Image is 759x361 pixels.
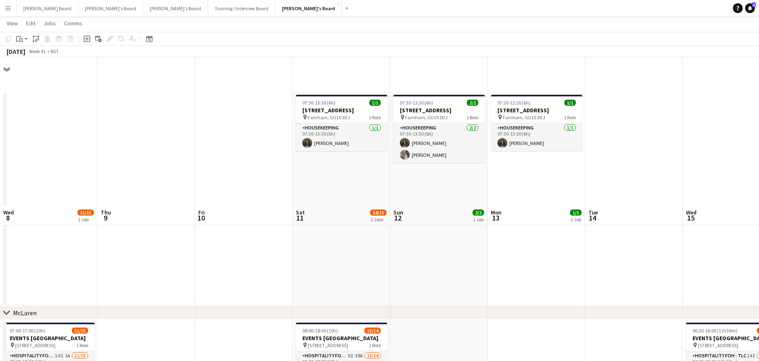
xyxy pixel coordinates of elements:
button: [PERSON_NAME]'s Board [275,0,342,16]
h3: [STREET_ADDRESS] [296,107,387,114]
div: 1 Job [473,216,484,223]
app-card-role: Housekeeping2/207:30-13:30 (6h)[PERSON_NAME][PERSON_NAME] [393,123,485,163]
a: Jobs [40,18,59,29]
span: 1/1 [564,100,576,106]
div: McLaren [13,309,37,317]
span: 10 [197,213,205,223]
span: 2/2 [473,209,484,216]
span: 11/15 [78,209,94,216]
span: Tue [588,209,598,216]
app-job-card: 07:30-13:30 (6h)1/1[STREET_ADDRESS] Farnham, GU10 3DJ1 RoleHousekeeping1/107:30-13:30 (6h)[PERSON... [491,95,582,151]
a: View [3,18,21,29]
div: [DATE] [7,47,25,56]
span: 2/2 [467,100,478,106]
span: Edit [26,20,36,27]
span: 1 [752,2,756,7]
app-card-role: Housekeeping1/107:30-13:30 (6h)[PERSON_NAME] [491,123,582,151]
span: 12 [392,213,403,223]
span: Thu [101,209,111,216]
span: Jobs [44,20,56,27]
h3: EVENTS [GEOGRAPHIC_DATA] [3,334,95,342]
app-card-role: Housekeeping1/107:30-13:30 (6h)[PERSON_NAME] [296,123,387,151]
h3: EVENTS [GEOGRAPHIC_DATA] [296,334,387,342]
app-job-card: 07:30-13:30 (6h)2/2[STREET_ADDRESS] Farnham, GU10 3DJ1 RoleHousekeeping2/207:30-13:30 (6h)[PERSON... [393,95,485,163]
span: 9 [100,213,111,223]
span: [STREET_ADDRESS] [308,342,348,348]
button: Training / Interview Board [208,0,275,16]
span: [STREET_ADDRESS] [698,342,738,348]
span: Wed [686,209,697,216]
span: 1 Role [76,342,88,348]
span: 06:30-18:00 (11h30m) [692,328,737,334]
span: [STREET_ADDRESS] [15,342,55,348]
span: 1/1 [369,100,381,106]
span: 1/1 [570,209,581,216]
button: [PERSON_NAME] Board [17,0,78,16]
span: 13 [490,213,502,223]
a: 1 [745,3,755,13]
button: [PERSON_NAME]'s Board [143,0,208,16]
span: Wed [3,209,14,216]
span: View [7,20,18,27]
div: 2 Jobs [371,216,386,223]
span: Mon [491,209,502,216]
span: Farnham, GU10 3DJ [503,114,545,120]
div: 1 Job [570,216,581,223]
span: Fri [198,209,205,216]
a: Edit [23,18,39,29]
span: Week 41 [27,48,47,54]
span: 14/15 [370,209,386,216]
h3: [STREET_ADDRESS] [491,107,582,114]
span: 07:00-17:00 (10h) [10,328,45,334]
span: Comms [64,20,82,27]
span: 13/14 [364,328,381,334]
span: 1 Role [466,114,478,120]
span: 1 Role [369,114,381,120]
div: BST [51,48,59,54]
span: Farnham, GU10 3DJ [405,114,448,120]
span: 1 Role [369,342,381,348]
span: 07:30-13:30 (6h) [497,100,530,106]
span: 11/15 [72,328,88,334]
span: 07:30-13:30 (6h) [400,100,433,106]
span: 15 [685,213,697,223]
span: 08:00-18:00 (10h) [302,328,338,334]
span: 14 [587,213,598,223]
button: [PERSON_NAME]'s Board [78,0,143,16]
span: 1 Role [564,114,576,120]
span: 8 [2,213,14,223]
div: 1 Job [78,216,93,223]
app-job-card: 07:30-13:30 (6h)1/1[STREET_ADDRESS] Farnham, GU10 3DJ1 RoleHousekeeping1/107:30-13:30 (6h)[PERSON... [296,95,387,151]
h3: [STREET_ADDRESS] [393,107,485,114]
span: Sun [393,209,403,216]
span: 07:30-13:30 (6h) [302,100,335,106]
span: Sat [296,209,305,216]
span: 11 [295,213,305,223]
span: Farnham, GU10 3DJ [308,114,350,120]
a: Comms [61,18,86,29]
